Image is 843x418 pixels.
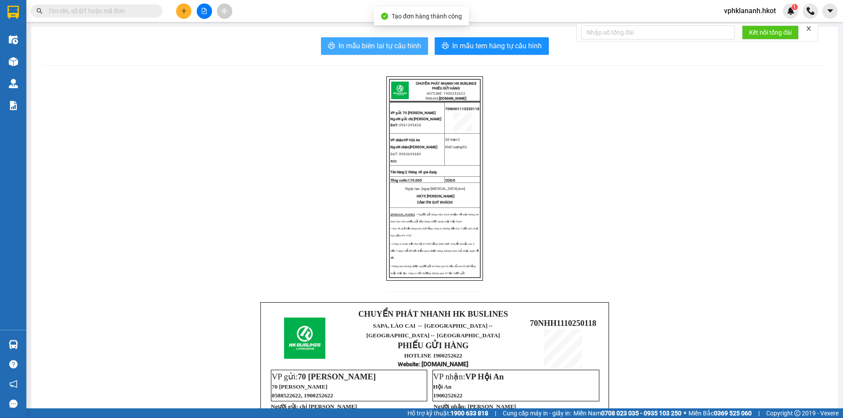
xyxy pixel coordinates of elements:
[390,138,420,142] span: VP Hội An
[392,13,462,20] span: Tạo đơn hàng thành công
[403,111,436,115] span: 70 [PERSON_NAME]
[217,4,232,19] button: aim
[432,86,460,90] strong: PHIẾU GỬI HÀNG
[462,145,467,149] span: KG
[390,123,398,127] strong: SĐT:
[9,360,18,368] span: question-circle
[717,5,783,16] span: vphklananh.hkot
[299,403,357,410] span: chị [PERSON_NAME]
[468,403,516,410] span: [PERSON_NAME]
[452,40,542,51] span: In mẫu tem hàng tự cấu hình
[272,383,328,390] span: 70 [PERSON_NAME]
[445,107,479,111] span: 70NHH1110250118
[601,410,681,417] strong: 0708 023 035 - 0935 103 250
[390,179,422,182] span: Tổng cước:
[465,372,504,381] span: VP Hội An
[404,352,462,359] strong: HOTLINE 1900252622
[284,318,325,359] img: logo
[450,410,488,417] strong: 1900 633 818
[390,242,479,259] span: • Công ty hoàn tiền thu hộ (COD) bằng hình thức chuyển khoản sau 2 đến 3 ngày kể từ thời điểm gia...
[390,170,437,174] strong: Tên hàng:
[425,96,466,100] span: Website:
[573,408,681,418] span: Miền Nam
[7,6,19,19] img: logo-vxr
[427,92,465,96] span: HOTLINE: 1900252622
[758,408,760,418] span: |
[390,145,410,149] span: Người nhận:
[48,6,152,16] input: Tìm tên, số ĐT hoặc mã đơn
[787,7,795,15] img: icon-new-feature
[9,35,18,44] img: warehouse-icon
[806,25,812,32] span: close
[792,4,798,10] sup: 1
[826,7,834,15] span: caret-down
[9,380,18,388] span: notification
[390,213,414,216] strong: [PERSON_NAME]
[390,117,407,121] span: Người gửi:
[366,322,500,339] span: SAPA, LÀO CAI ↔ [GEOGRAPHIC_DATA]
[445,179,455,182] span: COD:
[684,411,686,415] span: ⚪️
[433,383,452,390] span: Hội An
[433,372,504,381] span: VP nhận:
[442,42,449,50] span: printer
[408,179,422,182] span: 170.000
[439,96,466,100] strong: [DOMAIN_NAME]
[366,322,500,339] span: ↔ [GEOGRAPHIC_DATA]
[435,37,549,55] button: printerIn mẫu tem hàng tự cấu hình
[433,392,463,399] span: 1900252622
[807,7,814,15] img: phone-icon
[458,138,460,142] span: 2
[9,101,18,110] img: solution-icon
[445,145,462,149] span: Khối lượng
[398,361,468,368] strong: : [DOMAIN_NAME]
[390,145,437,149] span: [PERSON_NAME]
[358,309,508,318] strong: CHUYỂN PHÁT NHANH HK BUSLINES
[298,372,376,381] span: 70 [PERSON_NAME]
[407,408,488,418] span: Hỗ trợ kỹ thuật:
[390,152,421,156] span: SĐT: 0963693689
[688,408,752,418] span: Miền Bắc
[390,138,404,142] span: VP nhận:
[398,341,469,350] strong: PHIẾU GỬI HÀNG
[9,400,18,408] span: message
[328,42,335,50] span: printer
[416,82,476,86] strong: CHUYỂN PHÁT NHANH HK BUSLINES
[272,372,376,381] span: VP gửi:
[742,25,799,39] button: Kết nối tổng đài
[272,392,333,399] span: 0588522622, 1900252622
[390,227,478,237] span: • Sau 48 giờ nếu hàng hóa hư hỏng công ty không đền bù, Cước phí chưa bao gồm 8% VAT.
[714,410,752,417] strong: 0369 525 060
[390,159,397,163] span: Đ/c:
[453,179,455,182] span: 0
[581,25,735,39] input: Nhập số tổng đài
[201,8,207,14] span: file-add
[181,8,187,14] span: plus
[503,408,571,418] span: Cung cấp máy in - giấy in:
[176,4,191,19] button: plus
[417,200,453,204] span: CẢM ƠN QUÝ KHÁCH!
[793,4,796,10] span: 1
[405,187,465,191] span: Ngày tạo: [ngay-[MEDICAL_DATA]-don]
[321,37,428,55] button: printerIn mẫu biên lai tự cấu hình
[445,138,460,142] span: Số kiện:
[405,170,437,174] span: 2 thùng đồ gia dụng
[197,4,212,19] button: file-add
[9,57,18,66] img: warehouse-icon
[399,123,421,127] span: 0961395428
[390,213,479,223] span: : • Người gửi hàng chịu trách nhiệm về mọi thông tin khai báo trên phiếu gửi đơn hàng trước pháp ...
[434,403,466,410] strong: Người nhận:
[530,318,596,328] span: 70NHH1110250118
[749,28,792,37] span: Kết nối tổng đài
[9,340,18,349] img: warehouse-icon
[221,8,227,14] span: aim
[495,408,496,418] span: |
[429,332,500,339] span: ↔ [GEOGRAPHIC_DATA]
[822,4,838,19] button: caret-down
[381,13,388,20] span: check-circle
[398,361,418,368] span: Website
[390,111,402,115] span: VP gửi:
[417,194,454,198] span: HK70 [PERSON_NAME]
[36,8,43,14] span: search
[390,264,476,275] span: • Hàng hóa không được người gửi kê khai giá trị đầy đủ mà bị hư hỏng hoặc thất lạc, công ty bồi t...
